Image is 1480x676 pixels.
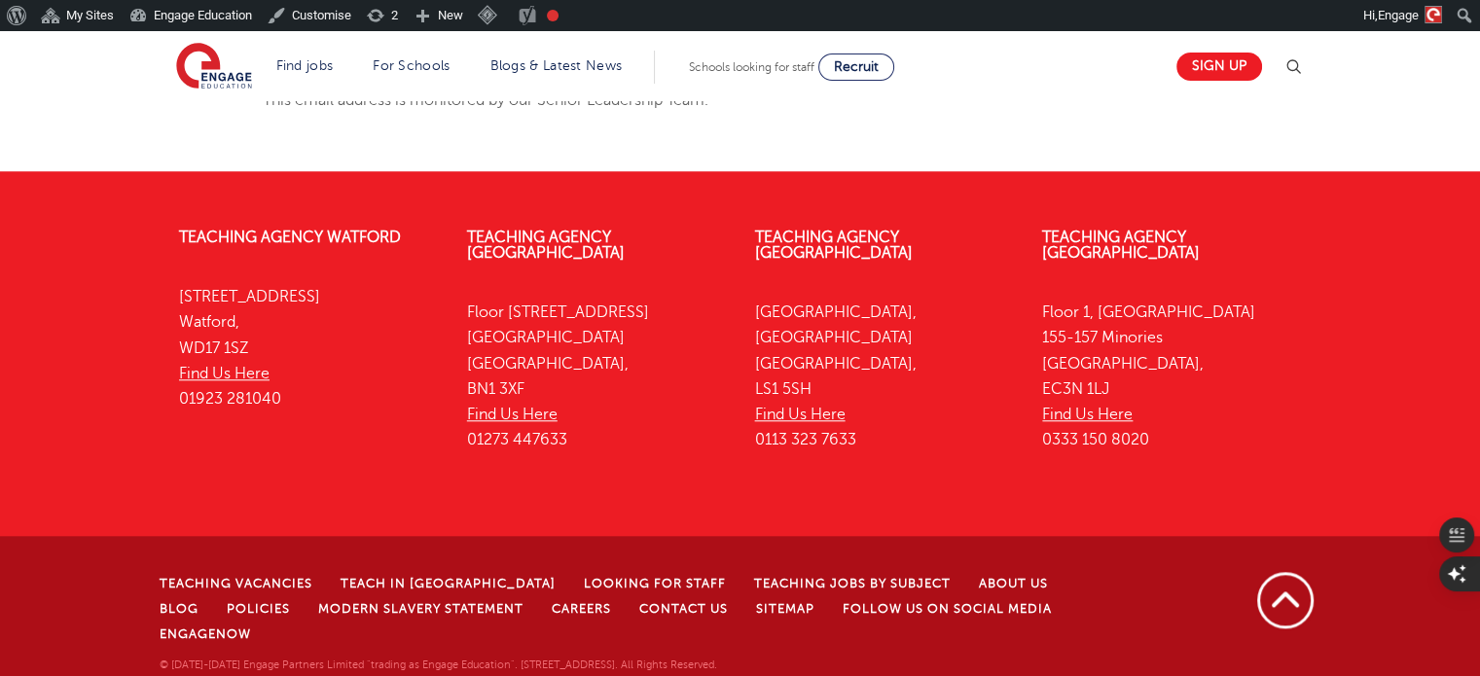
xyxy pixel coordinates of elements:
[341,577,556,590] a: Teach in [GEOGRAPHIC_DATA]
[176,43,252,91] img: Engage Education
[490,58,623,73] a: Blogs & Latest News
[689,60,814,74] span: Schools looking for staff
[843,602,1052,616] a: Follow us on Social Media
[754,577,951,590] a: Teaching jobs by subject
[552,602,611,616] a: Careers
[1378,8,1419,22] span: Engage
[179,365,270,382] a: Find Us Here
[756,602,814,616] a: Sitemap
[276,58,334,73] a: Find jobs
[179,284,438,411] p: [STREET_ADDRESS] Watford, WD17 1SZ 01923 281040
[467,229,625,262] a: Teaching Agency [GEOGRAPHIC_DATA]
[160,577,312,590] a: Teaching Vacancies
[639,602,728,616] a: Contact Us
[818,53,894,81] a: Recruit
[1042,300,1301,453] p: Floor 1, [GEOGRAPHIC_DATA] 155-157 Minories [GEOGRAPHIC_DATA], EC3N 1LJ 0333 150 8020
[179,229,401,246] a: Teaching Agency Watford
[263,91,708,109] span: This email address is monitored by our Senior Leadership Team.
[755,406,846,423] a: Find Us Here
[227,602,290,616] a: Policies
[1176,53,1262,81] a: Sign up
[318,602,523,616] a: Modern Slavery Statement
[755,300,1014,453] p: [GEOGRAPHIC_DATA], [GEOGRAPHIC_DATA] [GEOGRAPHIC_DATA], LS1 5SH 0113 323 7633
[160,657,1119,674] p: © [DATE]-[DATE] Engage Partners Limited "trading as Engage Education". [STREET_ADDRESS]. All Righ...
[834,59,879,74] span: Recruit
[547,10,559,21] div: Focus keyphrase not set
[755,229,913,262] a: Teaching Agency [GEOGRAPHIC_DATA]
[160,602,199,616] a: Blog
[373,58,450,73] a: For Schools
[467,300,726,453] p: Floor [STREET_ADDRESS] [GEOGRAPHIC_DATA] [GEOGRAPHIC_DATA], BN1 3XF 01273 447633
[584,577,726,590] a: Looking for staff
[467,406,558,423] a: Find Us Here
[1042,406,1133,423] a: Find Us Here
[1042,229,1200,262] a: Teaching Agency [GEOGRAPHIC_DATA]
[979,577,1048,590] a: About Us
[160,627,251,641] a: EngageNow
